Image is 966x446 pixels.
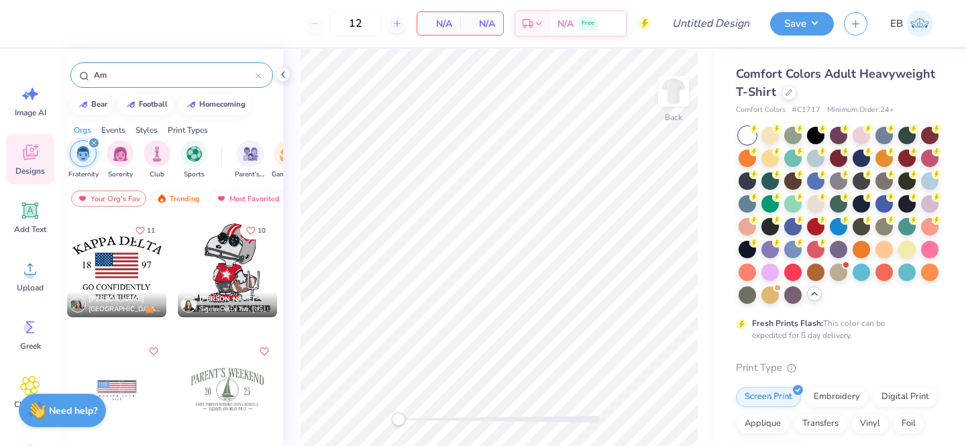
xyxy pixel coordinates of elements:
[180,140,207,180] div: filter for Sports
[827,105,894,116] span: Minimum Order: 24 +
[805,387,869,407] div: Embroidery
[893,414,924,434] div: Foil
[752,317,917,341] div: This color can be expedited for 5 day delivery.
[150,146,164,162] img: Club Image
[665,111,682,123] div: Back
[150,190,206,207] div: Trending
[139,101,168,108] div: football
[147,227,155,234] span: 11
[210,190,286,207] div: Most Favorited
[851,414,889,434] div: Vinyl
[144,140,170,180] div: filter for Club
[752,318,823,329] strong: Fresh Prints Flash:
[272,170,303,180] span: Game Day
[392,412,405,426] div: Accessibility label
[736,387,801,407] div: Screen Print
[272,140,303,180] button: filter button
[736,360,939,376] div: Print Type
[91,101,107,108] div: bear
[156,194,167,203] img: trending.gif
[736,66,935,100] span: Comfort Colors Adult Heavyweight T-Shirt
[178,95,252,115] button: homecoming
[150,170,164,180] span: Club
[71,190,146,207] div: Your Org's Fav
[77,194,88,203] img: most_fav.gif
[329,11,382,36] input: – –
[125,101,136,109] img: trend_line.gif
[794,414,847,434] div: Transfers
[660,78,687,105] img: Back
[8,399,52,421] span: Clipart & logos
[256,343,272,359] button: Like
[243,146,258,162] img: Parent's Weekend Image
[15,166,45,176] span: Designs
[180,140,207,180] button: filter button
[107,140,133,180] div: filter for Sorority
[78,101,89,109] img: trend_line.gif
[68,140,99,180] div: filter for Fraternity
[272,140,303,180] div: filter for Game Day
[144,140,170,180] button: filter button
[108,170,133,180] span: Sorority
[582,19,594,28] span: Free
[146,343,162,359] button: Like
[199,304,272,315] span: Sigma Delta Tau, [US_STATE][GEOGRAPHIC_DATA]
[136,124,158,136] div: Styles
[792,105,820,116] span: # C1717
[168,124,208,136] div: Print Types
[107,140,133,180] button: filter button
[17,282,44,293] span: Upload
[15,107,46,118] span: Image AI
[235,170,266,180] span: Parent's Weekend
[101,124,125,136] div: Events
[68,140,99,180] button: filter button
[736,414,790,434] div: Applique
[186,101,197,109] img: trend_line.gif
[113,146,128,162] img: Sorority Image
[557,17,574,31] span: N/A
[20,341,41,351] span: Greek
[425,17,452,31] span: N/A
[770,12,834,36] button: Save
[906,10,933,37] img: Ellie Benge
[199,294,255,304] span: [PERSON_NAME]
[89,294,144,304] span: [PERSON_NAME]
[68,170,99,180] span: Fraternity
[736,105,786,116] span: Comfort Colors
[661,10,760,37] input: Untitled Design
[280,146,295,162] img: Game Day Image
[89,304,161,315] span: [GEOGRAPHIC_DATA], [GEOGRAPHIC_DATA][US_STATE]
[118,95,174,115] button: football
[184,170,205,180] span: Sports
[884,10,939,37] a: EB
[74,124,91,136] div: Orgs
[873,387,938,407] div: Digital Print
[240,221,272,239] button: Like
[129,221,161,239] button: Like
[890,16,903,32] span: EB
[93,68,256,82] input: Try "Alpha"
[14,224,46,235] span: Add Text
[258,227,266,234] span: 10
[235,140,266,180] button: filter button
[199,101,246,108] div: homecoming
[186,146,202,162] img: Sports Image
[76,146,91,162] img: Fraternity Image
[468,17,495,31] span: N/A
[216,194,227,203] img: most_fav.gif
[49,404,97,417] strong: Need help?
[70,95,113,115] button: bear
[235,140,266,180] div: filter for Parent's Weekend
